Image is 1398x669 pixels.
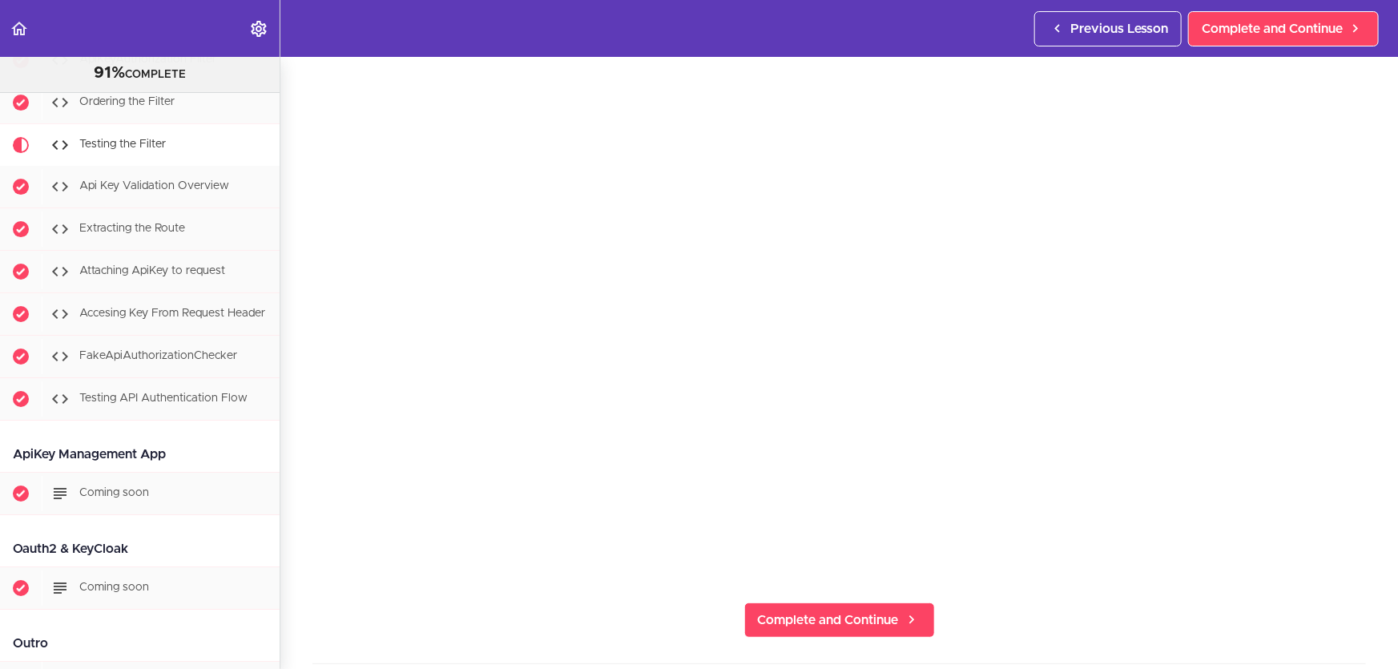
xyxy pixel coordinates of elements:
span: Previous Lesson [1070,19,1168,38]
span: Testing API Authentication Flow [79,393,248,404]
span: Extracting the Route [79,223,185,234]
span: Api Key Validation Overview [79,180,229,191]
div: COMPLETE [20,63,260,84]
a: Complete and Continue [1188,11,1379,46]
span: Attaching ApiKey to request [79,265,225,276]
span: Coming soon [79,487,149,498]
a: Complete and Continue [744,603,935,638]
span: Coming soon [79,582,149,593]
span: FakeApiAuthorizationChecker [79,350,237,361]
svg: Settings Menu [249,19,268,38]
span: Accesing Key From Request Header [79,308,265,319]
span: Complete and Continue [758,611,899,630]
span: 91% [94,65,125,81]
span: Ordering the Filter [79,96,175,107]
span: Complete and Continue [1202,19,1343,38]
span: Testing the Filter [79,139,166,150]
svg: Back to course curriculum [10,19,29,38]
a: Previous Lesson [1034,11,1182,46]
